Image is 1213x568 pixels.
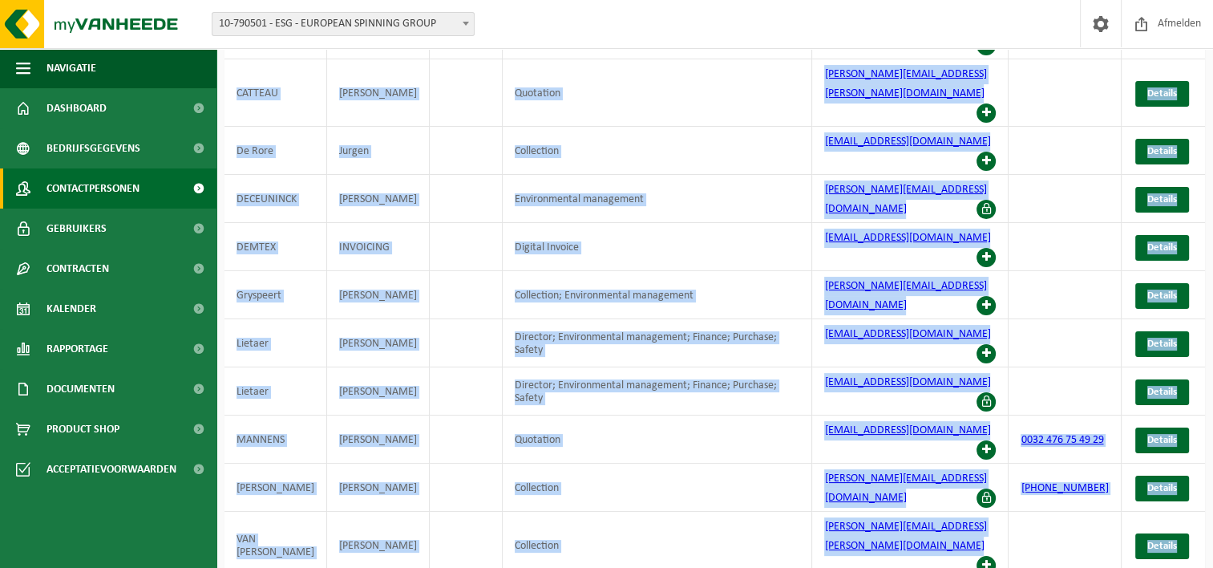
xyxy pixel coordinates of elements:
[224,223,327,271] td: DEMTEX
[327,127,430,175] td: Jurgen
[327,271,430,319] td: [PERSON_NAME]
[824,68,986,99] a: [PERSON_NAME][EMAIL_ADDRESS][PERSON_NAME][DOMAIN_NAME]
[46,48,96,88] span: Navigatie
[1021,482,1108,494] a: [PHONE_NUMBER]
[503,367,812,416] td: Director; Environmental management; Finance; Purchase; Safety
[503,271,812,319] td: Collection; Environmental management
[1135,476,1189,501] a: Details
[1135,428,1189,453] a: Details
[327,223,430,271] td: INVOICING
[224,59,327,127] td: CATTEAU
[1135,139,1189,164] a: Details
[46,88,107,128] span: Dashboard
[327,416,430,464] td: [PERSON_NAME]
[46,409,119,449] span: Product Shop
[224,416,327,464] td: MANNENS
[224,464,327,512] td: [PERSON_NAME]
[503,223,812,271] td: Digital Invoice
[824,424,990,436] a: [EMAIL_ADDRESS][DOMAIN_NAME]
[1147,435,1177,445] span: Details
[46,369,115,409] span: Documenten
[1021,434,1103,446] a: 0032 476 75 49 29
[824,232,990,244] a: [EMAIL_ADDRESS][DOMAIN_NAME]
[224,319,327,367] td: Lietaer
[824,184,986,215] a: [PERSON_NAME][EMAIL_ADDRESS][DOMAIN_NAME]
[46,209,107,249] span: Gebruikers
[824,521,986,552] a: [PERSON_NAME][EMAIL_ADDRESS][PERSON_NAME][DOMAIN_NAME]
[1135,534,1189,559] a: Details
[1147,88,1177,99] span: Details
[327,175,430,223] td: [PERSON_NAME]
[224,175,327,223] td: DECEUNINCK
[1147,146,1177,156] span: Details
[503,319,812,367] td: Director; Environmental management; Finance; Purchase; Safety
[1147,339,1177,349] span: Details
[46,449,176,489] span: Acceptatievoorwaarden
[327,319,430,367] td: [PERSON_NAME]
[1147,541,1177,551] span: Details
[1147,483,1177,493] span: Details
[1135,187,1189,213] a: Details
[224,271,327,319] td: Gryspeert
[1135,283,1189,309] a: Details
[824,280,986,311] a: [PERSON_NAME][EMAIL_ADDRESS][DOMAIN_NAME]
[1135,379,1189,405] a: Details
[1147,387,1177,397] span: Details
[1135,235,1189,261] a: Details
[327,59,430,127] td: [PERSON_NAME]
[46,128,140,168] span: Bedrijfsgegevens
[1147,290,1177,301] span: Details
[503,416,812,464] td: Quotation
[503,127,812,175] td: Collection
[824,136,990,148] a: [EMAIL_ADDRESS][DOMAIN_NAME]
[1135,331,1189,357] a: Details
[46,329,108,369] span: Rapportage
[1135,81,1189,107] a: Details
[824,328,990,340] a: [EMAIL_ADDRESS][DOMAIN_NAME]
[46,289,96,329] span: Kalender
[824,376,990,388] a: [EMAIL_ADDRESS][DOMAIN_NAME]
[327,464,430,512] td: [PERSON_NAME]
[503,464,812,512] td: Collection
[46,168,139,209] span: Contactpersonen
[212,12,475,36] span: 10-790501 - ESG - EUROPEAN SPINNING GROUP
[503,175,812,223] td: Environmental management
[46,249,109,289] span: Contracten
[1147,194,1177,205] span: Details
[327,367,430,416] td: [PERSON_NAME]
[212,13,474,35] span: 10-790501 - ESG - EUROPEAN SPINNING GROUP
[224,367,327,416] td: Lietaer
[503,59,812,127] td: Quotation
[824,473,986,504] a: [PERSON_NAME][EMAIL_ADDRESS][DOMAIN_NAME]
[1147,242,1177,253] span: Details
[224,127,327,175] td: De Rore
